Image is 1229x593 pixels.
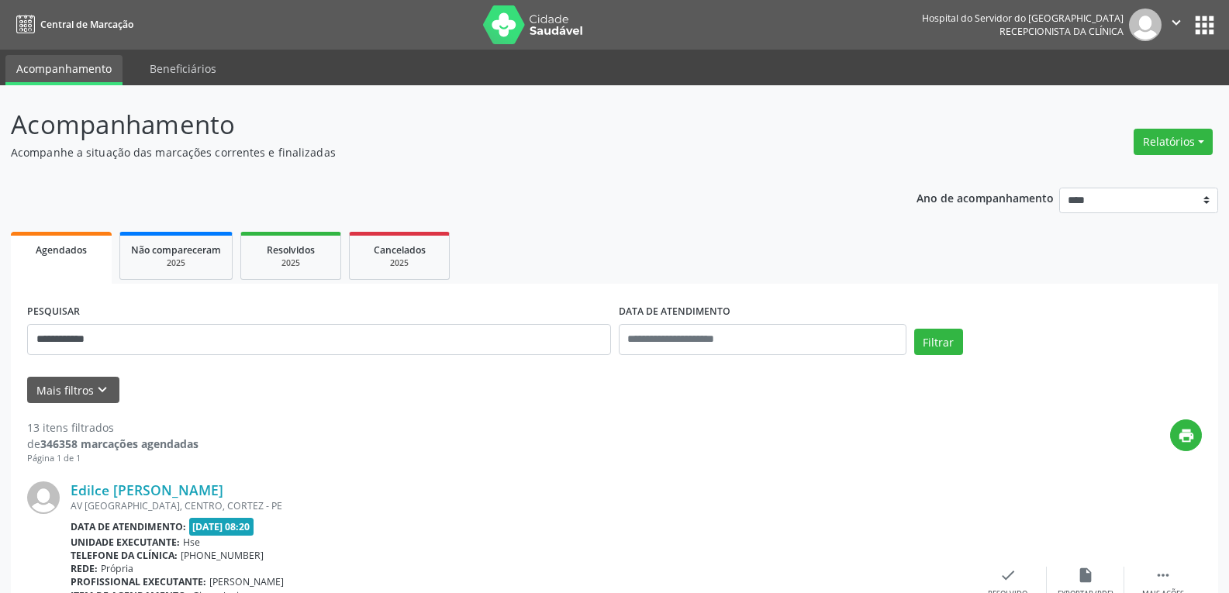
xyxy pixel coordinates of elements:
button: apps [1191,12,1218,39]
img: img [27,481,60,514]
span: Resolvidos [267,243,315,257]
span: [PHONE_NUMBER] [181,549,264,562]
div: 2025 [361,257,438,269]
a: Acompanhamento [5,55,123,85]
span: Própria [101,562,133,575]
span: Recepcionista da clínica [999,25,1124,38]
span: [DATE] 08:20 [189,518,254,536]
div: AV [GEOGRAPHIC_DATA], CENTRO, CORTEZ - PE [71,499,969,512]
b: Profissional executante: [71,575,206,588]
i: check [999,567,1017,584]
strong: 346358 marcações agendadas [40,436,199,451]
i:  [1168,14,1185,31]
b: Data de atendimento: [71,520,186,533]
label: DATA DE ATENDIMENTO [619,300,730,324]
p: Acompanhamento [11,105,856,144]
i: insert_drive_file [1077,567,1094,584]
img: img [1129,9,1162,41]
button: Relatórios [1134,129,1213,155]
span: Hse [183,536,200,549]
b: Telefone da clínica: [71,549,178,562]
label: PESQUISAR [27,300,80,324]
span: Não compareceram [131,243,221,257]
span: Cancelados [374,243,426,257]
p: Acompanhe a situação das marcações correntes e finalizadas [11,144,856,160]
div: Hospital do Servidor do [GEOGRAPHIC_DATA] [922,12,1124,25]
span: Agendados [36,243,87,257]
a: Beneficiários [139,55,227,82]
button: print [1170,419,1202,451]
button:  [1162,9,1191,41]
button: Filtrar [914,329,963,355]
a: Central de Marcação [11,12,133,37]
span: [PERSON_NAME] [209,575,284,588]
i:  [1155,567,1172,584]
span: Central de Marcação [40,18,133,31]
div: 2025 [252,257,330,269]
div: 2025 [131,257,221,269]
div: Página 1 de 1 [27,452,199,465]
div: 13 itens filtrados [27,419,199,436]
b: Rede: [71,562,98,575]
i: keyboard_arrow_down [94,381,111,398]
a: Edilce [PERSON_NAME] [71,481,223,498]
b: Unidade executante: [71,536,180,549]
i: print [1178,427,1195,444]
button: Mais filtroskeyboard_arrow_down [27,377,119,404]
div: de [27,436,199,452]
p: Ano de acompanhamento [917,188,1054,207]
